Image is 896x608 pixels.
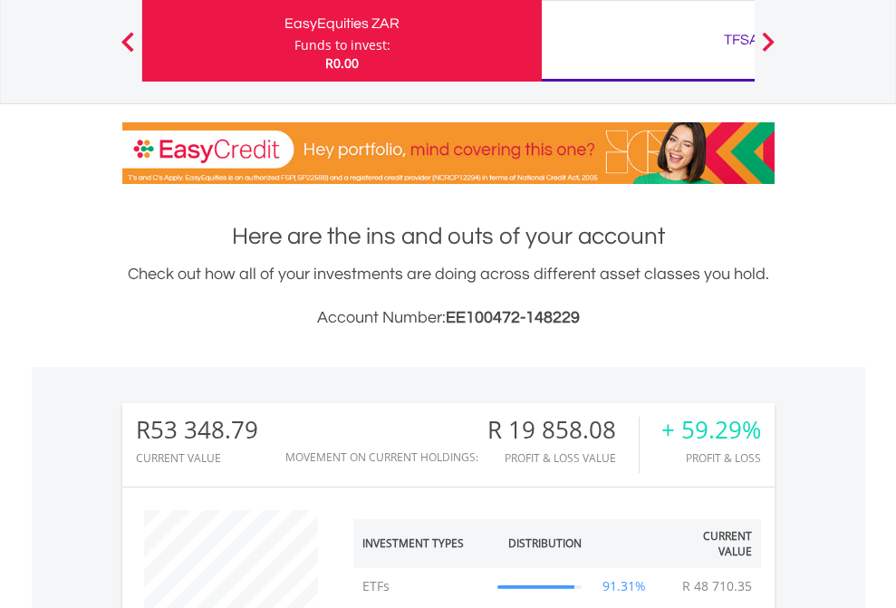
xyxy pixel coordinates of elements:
div: EasyEquities ZAR [153,11,531,36]
th: Investment Types [353,519,489,568]
td: ETFs [353,568,489,604]
div: R 19 858.08 [487,417,639,443]
div: R53 348.79 [136,417,258,443]
span: R0.00 [325,54,359,72]
div: Funds to invest: [294,36,390,54]
button: Previous [110,41,146,59]
td: 91.31% [591,568,659,604]
div: Profit & Loss Value [487,452,639,464]
div: Distribution [508,536,582,551]
div: Profit & Loss [661,452,761,464]
div: + 59.29% [661,417,761,443]
div: CURRENT VALUE [136,452,258,464]
div: Movement on Current Holdings: [285,451,478,463]
h3: Account Number: [122,305,775,331]
span: EE100472-148229 [446,309,580,326]
th: Current Value [659,519,761,568]
button: Next [750,41,786,59]
img: EasyCredit Promotion Banner [122,122,775,184]
div: Check out how all of your investments are doing across different asset classes you hold. [122,262,775,331]
td: R 48 710.35 [673,568,761,604]
h1: Here are the ins and outs of your account [122,220,775,253]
